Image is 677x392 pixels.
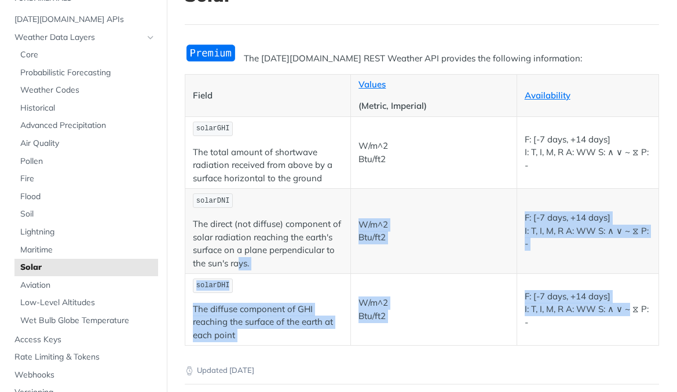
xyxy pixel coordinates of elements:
[20,280,155,291] span: Aviation
[20,67,155,79] span: Probabilistic Forecasting
[14,170,158,188] a: Fire
[14,334,155,346] span: Access Keys
[14,135,158,152] a: Air Quality
[20,191,155,203] span: Flood
[358,218,508,244] p: W/m^2 Btu/ft2
[20,85,155,96] span: Weather Codes
[525,133,651,173] p: F: [-7 days, +14 days] I: T, I, M, R A: WW S: ∧ ∨ ~ ⧖ P: -
[9,11,158,28] a: [DATE][DOMAIN_NAME] APIs
[14,100,158,117] a: Historical
[358,140,508,166] p: W/m^2 Btu/ft2
[20,262,155,273] span: Solar
[9,331,158,349] a: Access Keys
[146,33,155,42] button: Hide subpages for Weather Data Layers
[525,211,651,251] p: F: [-7 days, +14 days] I: T, I, M, R A: WW S: ∧ ∨ ~ ⧖ P: -
[14,82,158,99] a: Weather Codes
[14,294,158,312] a: Low-Level Altitudes
[196,124,230,133] span: solarGHI
[185,365,659,376] p: Updated [DATE]
[9,367,158,384] a: Webhooks
[9,349,158,366] a: Rate Limiting & Tokens
[196,197,230,205] span: solarDNI
[20,102,155,114] span: Historical
[14,14,155,25] span: [DATE][DOMAIN_NAME] APIs
[358,296,508,323] p: W/m^2 Btu/ft2
[20,173,155,185] span: Fire
[196,281,230,290] span: solarDHI
[14,46,158,64] a: Core
[20,315,155,327] span: Wet Bulb Globe Temperature
[14,312,158,329] a: Wet Bulb Globe Temperature
[14,206,158,223] a: Soil
[525,90,570,101] a: Availability
[14,64,158,82] a: Probabilistic Forecasting
[193,146,343,185] p: The total amount of shortwave radiation received from above by a surface horizontal to the ground
[20,208,155,220] span: Soil
[20,49,155,61] span: Core
[358,100,508,113] p: (Metric, Imperial)
[14,277,158,294] a: Aviation
[14,369,155,381] span: Webhooks
[525,290,651,329] p: F: [-7 days, +14 days] I: T, I, M, R A: WW S: ∧ ∨ ~ ⧖ P: -
[14,351,155,363] span: Rate Limiting & Tokens
[358,79,386,90] a: Values
[20,138,155,149] span: Air Quality
[14,32,143,43] span: Weather Data Layers
[20,120,155,131] span: Advanced Precipitation
[20,297,155,309] span: Low-Level Altitudes
[20,226,155,238] span: Lightning
[14,153,158,170] a: Pollen
[14,224,158,241] a: Lightning
[193,218,343,270] p: The direct (not diffuse) component of solar radiation reaching the earth's surface on a plane per...
[20,156,155,167] span: Pollen
[14,241,158,259] a: Maritime
[14,188,158,206] a: Flood
[193,303,343,342] p: The diffuse component of GHI reaching the surface of the earth at each point
[20,244,155,256] span: Maritime
[14,259,158,276] a: Solar
[185,52,659,65] p: The [DATE][DOMAIN_NAME] REST Weather API provides the following information:
[9,29,158,46] a: Weather Data LayersHide subpages for Weather Data Layers
[14,117,158,134] a: Advanced Precipitation
[193,89,343,102] p: Field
